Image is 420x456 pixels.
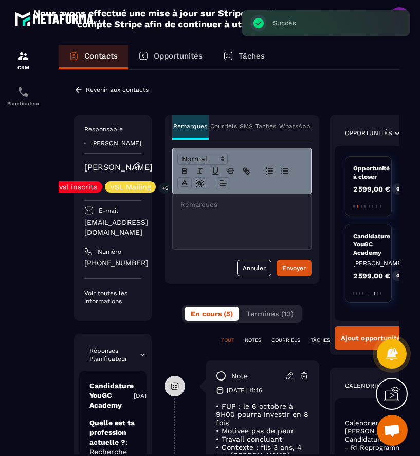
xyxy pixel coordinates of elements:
[84,289,141,306] p: Voir toutes les informations
[134,392,154,400] p: [DATE]
[311,337,330,344] p: TÂCHES
[377,415,408,446] div: Ouvrir le chat
[353,232,384,257] p: Candidature YouGC Academy
[98,248,121,256] p: Numéro
[240,122,253,130] p: SMS
[240,307,300,321] button: Terminés (13)
[396,272,399,279] p: 0
[3,78,44,114] a: schedulerschedulerPlanificateur
[33,8,370,29] h2: Nous avons effectué une mise à jour sur Stripe. Veuillez reconnecter votre compte Stripe afin de ...
[239,51,265,61] p: Tâches
[59,183,97,191] p: vsl inscrits
[191,310,233,318] span: En cours (5)
[237,260,271,276] button: Annuler
[345,129,392,137] p: Opportunités
[154,51,203,61] p: Opportunités
[110,183,151,191] p: VSL Mailing
[231,371,248,381] p: note
[227,386,262,394] p: [DATE] 11:16
[99,206,118,215] p: E-mail
[277,260,312,276] button: Envoyer
[271,337,300,344] p: COURRIELS
[282,263,306,273] div: Envoyer
[255,122,276,130] p: Tâches
[221,337,234,344] p: TOUT
[3,42,44,78] a: formationformationCRM
[279,122,311,130] p: WhatsApp
[3,65,44,70] p: CRM
[246,310,294,318] span: Terminés (13)
[353,259,384,268] p: [PERSON_NAME]
[216,435,309,443] p: • Travail concluant
[89,381,134,410] p: Candidature YouGC Academy
[213,45,275,69] a: Tâches
[345,382,385,390] p: Calendrier
[335,326,402,350] button: Ajout opportunité
[84,162,153,172] a: [PERSON_NAME]
[245,337,261,344] p: NOTES
[353,164,384,181] p: Opportunité à closer
[91,140,141,147] p: [PERSON_NAME]
[84,51,118,61] p: Contacts
[3,101,44,106] p: Planificateur
[14,9,107,28] img: logo
[158,183,172,194] p: +6
[86,86,149,93] p: Revenir aux contacts
[216,402,309,427] p: • FUP : le 6 octobre à 9H00 pourra investir en 8 fois
[84,125,141,134] p: Responsable
[59,45,128,69] a: Contacts
[353,185,390,193] p: 2 599,00 €
[353,272,390,279] p: 2 599,00 €
[128,45,213,69] a: Opportunités
[216,427,309,435] p: • Motivée pas de peur
[17,50,29,62] img: formation
[210,122,237,130] p: Courriels
[84,258,141,268] p: [PHONE_NUMBER]
[173,122,207,130] p: Remarques
[185,307,239,321] button: En cours (5)
[17,86,29,98] img: scheduler
[396,185,399,193] p: 0
[89,347,139,363] p: Réponses Planificateur
[84,218,141,237] p: [EMAIL_ADDRESS][DOMAIN_NAME]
